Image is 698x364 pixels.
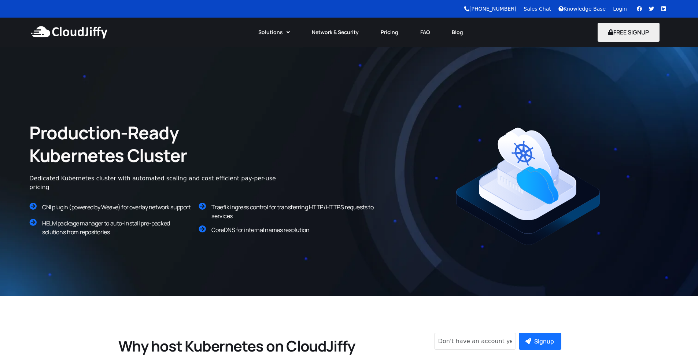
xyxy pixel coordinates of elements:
a: Login [613,6,627,12]
button: FREE SIGNUP [598,23,660,42]
span: HELM package manager to auto-install pre-packed solutions from repositories [42,219,170,236]
a: FAQ [409,24,441,40]
a: FREE SIGNUP [598,28,660,36]
a: Solutions [247,24,301,40]
a: Blog [441,24,474,40]
input: Don't have an account yet? [434,333,516,350]
span: Traefik ingress control for transferring HTTP/HTTPS requests to services [211,203,373,220]
a: Network & Security [301,24,370,40]
a: Sales Chat [524,6,551,12]
span: CNI plugin (powered by Weave) for overlay network support [42,203,190,211]
a: Knowledge Base [558,6,606,12]
h2: Why host Kubernetes on CloudJiffy [118,337,389,356]
img: kubernetes-01.svg [455,126,601,246]
span: CoreDNS for internal names resolution [211,226,309,234]
a: Pricing [370,24,409,40]
h2: Production-Ready Kubernetes Cluster [29,121,249,167]
a: [PHONE_NUMBER] [464,6,516,12]
button: Signup [519,333,561,350]
div: Dedicated Kubernetes cluster with automated scaling and cost efficient pay-per-use pricing [29,174,286,192]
